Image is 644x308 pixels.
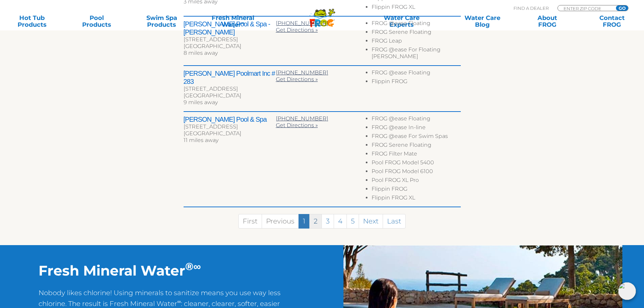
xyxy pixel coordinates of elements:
[372,142,460,150] li: FROG Serene Floating
[372,69,460,78] li: FROG @ease Floating
[372,20,460,29] li: FROG @ease Floating
[262,214,299,229] a: Previous
[7,15,57,28] a: Hot TubProducts
[184,99,218,105] span: 9 miles away
[299,214,310,229] a: 1
[372,38,460,46] li: FROG Leap
[276,27,318,33] a: Get Directions »
[184,36,276,43] div: [STREET_ADDRESS]
[276,20,328,26] a: [PHONE_NUMBER]
[184,43,276,50] div: [GEOGRAPHIC_DATA]
[184,137,218,143] span: 11 miles away
[372,150,460,159] li: FROG Filter Mate
[137,15,187,28] a: Swim SpaProducts
[372,168,460,177] li: Pool FROG Model 6100
[372,177,460,186] li: Pool FROG XL Pro
[334,214,347,229] a: 4
[372,186,460,194] li: Flippin FROG
[184,123,276,130] div: [STREET_ADDRESS]
[618,282,636,300] img: openIcon
[359,214,383,229] a: Next
[587,15,637,28] a: ContactFROG
[514,5,549,11] p: Find A Dealer
[276,115,328,122] a: [PHONE_NUMBER]
[185,260,193,273] sup: ®
[184,86,276,92] div: [STREET_ADDRESS]
[321,214,334,229] a: 3
[276,122,318,128] a: Get Directions »
[347,214,359,229] a: 5
[39,262,283,279] h2: Fresh Mineral Water
[184,92,276,99] div: [GEOGRAPHIC_DATA]
[72,15,122,28] a: PoolProducts
[522,15,572,28] a: AboutFROG
[184,50,218,56] span: 8 miles away
[193,260,201,273] sup: ∞
[372,194,460,203] li: Flippin FROG XL
[372,115,460,124] li: FROG @ease Floating
[563,5,609,11] input: Zip Code Form
[184,69,276,86] h2: [PERSON_NAME] Poolmart Inc # 283
[372,29,460,38] li: FROG Serene Floating
[177,298,181,305] sup: ∞
[372,159,460,168] li: Pool FROG Model 5400
[309,214,322,229] a: 2
[372,4,460,13] li: Flippin FROG XL
[238,214,262,229] a: First
[276,76,318,82] a: Get Directions »
[276,69,328,76] a: [PHONE_NUMBER]
[184,130,276,137] div: [GEOGRAPHIC_DATA]
[372,133,460,142] li: FROG @ease For Swim Spas
[616,5,628,11] input: GO
[372,78,460,87] li: Flippin FROG
[184,115,276,123] h2: [PERSON_NAME] Pool & Spa
[184,20,276,36] h2: [PERSON_NAME] Pool & Spa - [PERSON_NAME]
[372,124,460,133] li: FROG @ease In-line
[372,46,460,62] li: FROG @ease For Floating [PERSON_NAME]
[457,15,507,28] a: Water CareBlog
[383,214,406,229] a: Last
